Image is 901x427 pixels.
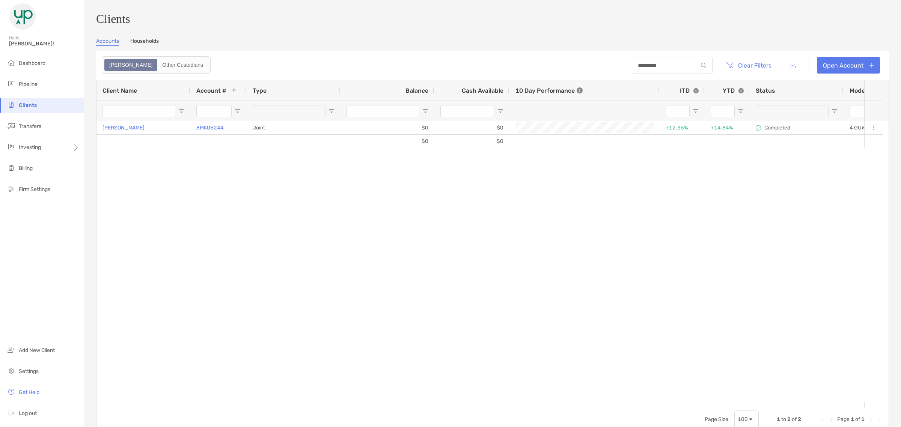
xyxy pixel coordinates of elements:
[19,410,37,416] span: Log out
[837,416,850,422] span: Page
[247,121,341,134] div: Joint
[680,87,699,94] div: ITD
[7,121,16,130] img: transfers icon
[19,165,33,171] span: Billing
[341,135,434,148] div: $0
[253,87,267,94] span: Type
[19,102,37,108] span: Clients
[102,87,137,94] span: Client Name
[781,416,786,422] span: to
[7,366,16,375] img: settings icon
[196,87,226,94] span: Account #
[158,60,207,70] div: Other Custodians
[178,108,184,114] button: Open Filter Menu
[19,186,50,192] span: Firm Settings
[328,108,334,114] button: Open Filter Menu
[9,3,36,30] img: Zoe Logo
[792,416,797,422] span: of
[701,63,707,68] img: input icon
[7,345,16,354] img: add_new_client icon
[787,416,791,422] span: 2
[711,122,744,134] div: +14.84%
[756,87,775,94] span: Status
[738,108,744,114] button: Open Filter Menu
[720,57,777,74] button: Clear Filters
[851,416,854,422] span: 1
[828,416,834,422] div: Previous Page
[7,100,16,109] img: clients icon
[723,87,744,94] div: YTD
[515,80,583,101] div: 10 Day Performance
[434,135,509,148] div: $0
[756,125,761,131] img: complete icon
[861,416,865,422] span: 1
[19,144,41,150] span: Investing
[405,87,428,94] span: Balance
[440,105,494,117] input: Cash Available Filter Input
[817,57,880,74] a: Open Account
[7,184,16,193] img: firm-settings icon
[497,108,503,114] button: Open Filter Menu
[196,105,232,117] input: Account # Filter Input
[850,87,895,94] span: Model Assigned
[19,81,38,87] span: Pipeline
[798,416,801,422] span: 2
[19,123,41,129] span: Transfers
[102,56,211,74] div: segmented control
[877,416,883,422] div: Last Page
[9,41,79,47] span: [PERSON_NAME]!
[7,408,16,417] img: logout icon
[832,108,838,114] button: Open Filter Menu
[102,105,175,117] input: Client Name Filter Input
[819,416,825,422] div: First Page
[666,105,690,117] input: ITD Filter Input
[19,347,55,353] span: Add New Client
[19,60,45,66] span: Dashboard
[196,123,224,132] a: 8MK05244
[434,121,509,134] div: $0
[693,108,699,114] button: Open Filter Menu
[855,416,860,422] span: of
[19,389,39,395] span: Get Help
[764,125,790,131] p: Completed
[7,58,16,67] img: dashboard icon
[7,163,16,172] img: billing icon
[7,79,16,88] img: pipeline icon
[130,38,159,46] a: Households
[711,105,735,117] input: YTD Filter Input
[7,387,16,396] img: get-help icon
[868,416,874,422] div: Next Page
[235,108,241,114] button: Open Filter Menu
[777,416,780,422] span: 1
[462,87,503,94] span: Cash Available
[341,121,434,134] div: $0
[347,105,419,117] input: Balance Filter Input
[96,12,889,26] h3: Clients
[7,142,16,151] img: investing icon
[705,416,730,422] div: Page Size:
[102,123,145,132] a: [PERSON_NAME]
[19,368,39,374] span: Settings
[96,38,119,46] a: Accounts
[738,416,748,422] div: 100
[105,60,157,70] div: Zoe
[422,108,428,114] button: Open Filter Menu
[666,122,699,134] div: +12.36%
